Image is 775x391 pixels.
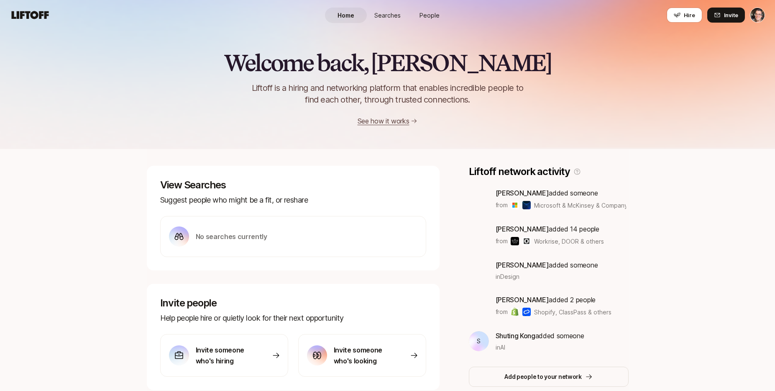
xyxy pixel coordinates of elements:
span: [PERSON_NAME] [496,296,549,304]
p: added someone [496,330,584,341]
p: Invite someone who's looking [334,345,392,366]
span: Microsoft & McKinsey & Company [534,202,628,209]
p: added 14 people [496,224,604,234]
p: Suggest people who might be a fit, or reshare [160,194,426,206]
button: Eric Smith [750,8,765,23]
p: Add people to your network [504,372,582,382]
a: People [409,8,450,23]
p: from [496,236,508,246]
p: added someone [496,260,598,270]
p: Liftoff network activity [469,166,570,177]
button: Add people to your network [469,367,629,387]
span: People [419,11,440,20]
span: Shopify, ClassPass & others [534,308,611,316]
p: No searches currently [196,231,267,242]
button: Invite [707,8,745,23]
img: Microsoft [511,201,519,209]
span: [PERSON_NAME] [496,261,549,269]
a: Searches [367,8,409,23]
span: [PERSON_NAME] [496,189,549,197]
img: ClassPass [522,308,531,316]
span: in AI [496,343,505,352]
p: Help people hire or quietly look for their next opportunity [160,312,426,324]
p: Invite someone who's hiring [196,345,254,366]
span: Shuting Kong [496,332,535,340]
p: added 2 people [496,294,612,305]
span: Workrise, DOOR & others [534,237,604,246]
span: [PERSON_NAME] [496,225,549,233]
img: McKinsey & Company [522,201,531,209]
p: added someone [496,188,627,198]
p: S [477,336,481,346]
span: in Design [496,272,519,281]
img: DOOR [522,237,531,245]
span: Hire [684,11,695,19]
button: Hire [667,8,702,23]
a: See how it works [358,117,409,125]
span: Searches [374,11,401,20]
img: Workrise [511,237,519,245]
p: from [496,200,508,210]
h2: Welcome back, [PERSON_NAME] [224,50,551,75]
span: Invite [724,11,738,19]
a: Home [325,8,367,23]
p: Liftoff is a hiring and networking platform that enables incredible people to find each other, th... [238,82,537,105]
img: Shopify [511,308,519,316]
span: Home [338,11,354,20]
p: View Searches [160,179,426,191]
img: Eric Smith [750,8,765,22]
p: from [496,307,508,317]
p: Invite people [160,297,426,309]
